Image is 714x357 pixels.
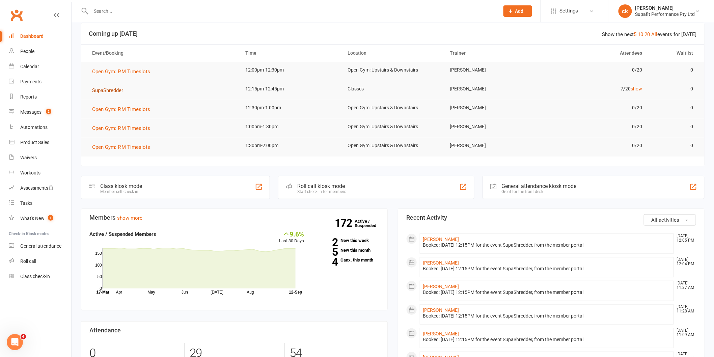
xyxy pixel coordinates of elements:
a: 2New this week [314,238,379,243]
td: 0/20 [546,138,648,154]
td: 0 [648,100,699,116]
a: Automations [9,120,71,135]
a: All [652,31,658,37]
input: Search... [89,6,495,16]
div: Automations [20,125,48,130]
div: Last 30 Days [279,230,304,245]
a: show [631,86,642,91]
a: [PERSON_NAME] [423,284,459,289]
a: 5 [634,31,637,37]
a: Clubworx [8,7,25,24]
td: 0 [648,119,699,135]
div: Payments [20,79,42,84]
a: 20 [645,31,650,37]
span: All activities [652,217,680,223]
div: 9.6% [279,230,304,238]
h3: Recent Activity [406,214,696,221]
a: [PERSON_NAME] [423,237,459,242]
button: All activities [644,214,696,226]
a: Product Sales [9,135,71,150]
div: Class kiosk mode [100,183,142,189]
a: [PERSON_NAME] [423,307,459,313]
td: 1:30pm-2:00pm [240,138,342,154]
a: 4Canx. this month [314,258,379,262]
div: Product Sales [20,140,49,145]
span: Add [515,8,524,14]
a: Workouts [9,165,71,181]
td: [PERSON_NAME] [444,81,546,97]
strong: 172 [335,218,355,228]
a: Tasks [9,196,71,211]
div: Class check-in [20,274,50,279]
a: [PERSON_NAME] [423,260,459,266]
th: Waitlist [648,45,699,62]
div: Member self check-in [100,189,142,194]
td: [PERSON_NAME] [444,119,546,135]
th: Trainer [444,45,546,62]
h3: Coming up [DATE] [89,30,697,37]
div: Roll call [20,258,36,264]
span: 1 [48,215,53,221]
a: Reports [9,89,71,105]
time: [DATE] 11:28 AM [674,305,696,313]
span: SupaShredder [92,87,123,93]
td: Open Gym: Upstairs & Downstairs [341,119,444,135]
th: Event/Booking [86,45,240,62]
div: Great for the front desk [502,189,577,194]
a: Waivers [9,150,71,165]
time: [DATE] 12:05 PM [674,234,696,243]
td: 1:00pm-1:30pm [240,119,342,135]
a: General attendance kiosk mode [9,239,71,254]
div: General attendance [20,243,61,249]
td: Open Gym: Upstairs & Downstairs [341,138,444,154]
div: Booked: [DATE] 12:15PM for the event SupaShredder, from the member portal [423,337,671,342]
strong: Active / Suspended Members [89,231,156,237]
button: SupaShredder [92,86,128,94]
div: ck [619,4,632,18]
time: [DATE] 11:09 AM [674,328,696,337]
span: 2 [46,109,51,114]
td: 0/20 [546,119,648,135]
td: [PERSON_NAME] [444,62,546,78]
td: 0 [648,62,699,78]
div: Supafit Performance Pty Ltd [635,11,695,17]
button: Add [503,5,532,17]
div: General attendance kiosk mode [502,183,577,189]
a: show more [117,215,142,221]
td: [PERSON_NAME] [444,100,546,116]
th: Time [240,45,342,62]
div: Messages [20,109,42,115]
a: What's New1 [9,211,71,226]
td: 12:00pm-12:30pm [240,62,342,78]
td: Open Gym: Upstairs & Downstairs [341,62,444,78]
span: Open Gym: P.M Timeslots [92,68,150,75]
div: Booked: [DATE] 12:15PM for the event SupaShredder, from the member portal [423,242,671,248]
div: What's New [20,216,45,221]
span: Open Gym: P.M Timeslots [92,125,150,131]
strong: 5 [314,247,338,257]
button: Open Gym: P.M Timeslots [92,105,155,113]
div: Reports [20,94,37,100]
div: Tasks [20,200,32,206]
td: 12:30pm-1:00pm [240,100,342,116]
div: Booked: [DATE] 12:15PM for the event SupaShredder, from the member portal [423,313,671,319]
span: Settings [560,3,578,19]
td: 0 [648,81,699,97]
div: [PERSON_NAME] [635,5,695,11]
td: 0 [648,138,699,154]
strong: 4 [314,257,338,267]
div: Booked: [DATE] 12:15PM for the event SupaShredder, from the member portal [423,290,671,295]
div: Calendar [20,64,39,69]
a: 5New this month [314,248,379,252]
div: Dashboard [20,33,44,39]
a: People [9,44,71,59]
h3: Attendance [89,327,379,334]
time: [DATE] 11:37 AM [674,281,696,290]
button: Open Gym: P.M Timeslots [92,67,155,76]
a: Class kiosk mode [9,269,71,284]
div: Workouts [20,170,40,175]
a: Roll call [9,254,71,269]
div: Staff check-in for members [297,189,346,194]
div: People [20,49,34,54]
div: Assessments [20,185,54,191]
